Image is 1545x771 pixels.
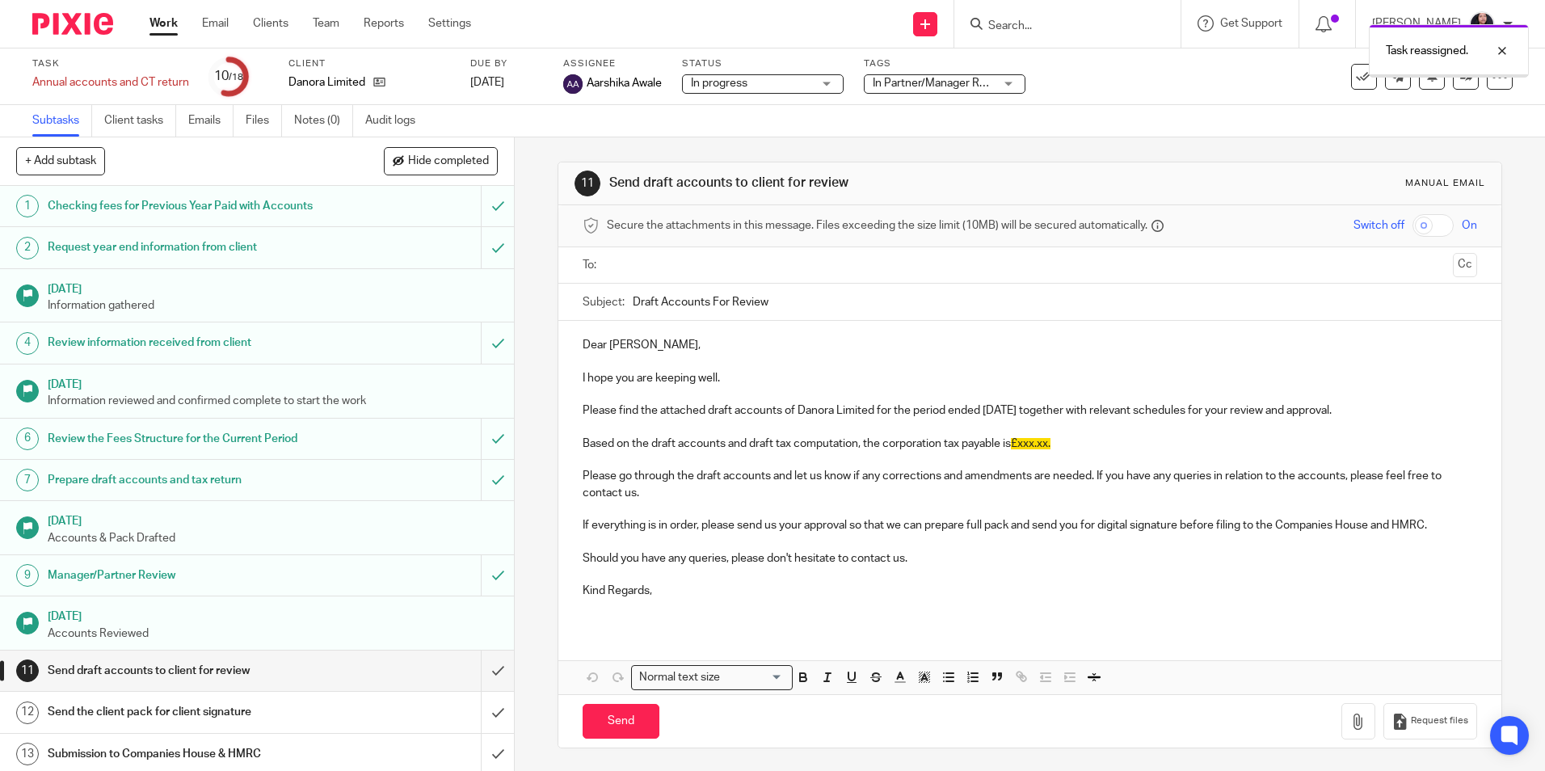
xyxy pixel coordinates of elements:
[288,74,365,91] p: Danora Limited
[202,15,229,32] a: Email
[1353,217,1404,234] span: Switch off
[16,701,39,724] div: 12
[16,147,105,175] button: + Add subtask
[48,563,326,588] h1: Manager/Partner Review
[48,194,326,218] h1: Checking fees for Previous Year Paid with Accounts
[1469,11,1495,37] img: MicrosoftTeams-image.jfif
[428,15,471,32] a: Settings
[607,217,1147,234] span: Secure the attachments in this message. Files exceeding the size limit (10MB) will be secured aut...
[575,171,600,196] div: 11
[48,331,326,355] h1: Review information received from client
[365,105,427,137] a: Audit logs
[16,659,39,682] div: 11
[583,550,1476,567] p: Should you have any queries, please don't hesitate to contact us.
[16,428,39,450] div: 6
[313,15,339,32] a: Team
[48,659,326,683] h1: Send draft accounts to client for review
[48,297,499,314] p: Information gathered
[583,337,1476,353] p: Dear [PERSON_NAME],
[188,105,234,137] a: Emails
[470,77,504,88] span: [DATE]
[587,75,662,91] span: Aarshika Awale
[563,74,583,94] img: svg%3E
[1411,714,1468,727] span: Request files
[691,78,747,89] span: In progress
[609,175,1064,192] h1: Send draft accounts to client for review
[635,669,723,686] span: Normal text size
[48,742,326,766] h1: Submission to Companies House & HMRC
[294,105,353,137] a: Notes (0)
[32,74,189,91] div: Annual accounts and CT return
[16,743,39,765] div: 13
[470,57,543,70] label: Due by
[149,15,178,32] a: Work
[214,67,243,86] div: 10
[253,15,288,32] a: Clients
[48,427,326,451] h1: Review the Fees Structure for the Current Period
[288,57,450,70] label: Client
[104,105,176,137] a: Client tasks
[1453,253,1477,277] button: Cc
[16,469,39,491] div: 7
[583,583,1476,599] p: Kind Regards,
[229,73,243,82] small: /18
[16,195,39,217] div: 1
[48,700,326,724] h1: Send the client pack for client signature
[682,57,844,70] label: Status
[583,370,1476,386] p: I hope you are keeping well.
[32,57,189,70] label: Task
[583,402,1476,419] p: Please find the attached draft accounts of Danora Limited for the period ended [DATE] together wi...
[1383,703,1477,739] button: Request files
[583,704,659,739] input: Send
[1386,43,1468,59] p: Task reassigned.
[48,277,499,297] h1: [DATE]
[1462,217,1477,234] span: On
[384,147,498,175] button: Hide completed
[583,517,1476,533] p: If everything is in order, please send us your approval so that we can prepare full pack and send...
[48,626,499,642] p: Accounts Reviewed
[48,393,499,409] p: Information reviewed and confirmed complete to start the work
[48,468,326,492] h1: Prepare draft accounts and tax return
[246,105,282,137] a: Files
[583,436,1476,452] p: Based on the draft accounts and draft tax computation, the corporation tax payable is
[1011,438,1050,449] span: £xxx.xx.
[16,564,39,587] div: 9
[408,155,489,168] span: Hide completed
[725,669,783,686] input: Search for option
[48,509,499,529] h1: [DATE]
[583,468,1476,501] p: Please go through the draft accounts and let us know if any corrections and amendments are needed...
[48,373,499,393] h1: [DATE]
[32,105,92,137] a: Subtasks
[32,13,113,35] img: Pixie
[364,15,404,32] a: Reports
[631,665,793,690] div: Search for option
[583,257,600,273] label: To:
[563,57,662,70] label: Assignee
[16,237,39,259] div: 2
[583,294,625,310] label: Subject:
[873,78,1008,89] span: In Partner/Manager Review
[48,530,499,546] p: Accounts & Pack Drafted
[48,235,326,259] h1: Request year end information from client
[16,332,39,355] div: 4
[1405,177,1485,190] div: Manual email
[48,605,499,625] h1: [DATE]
